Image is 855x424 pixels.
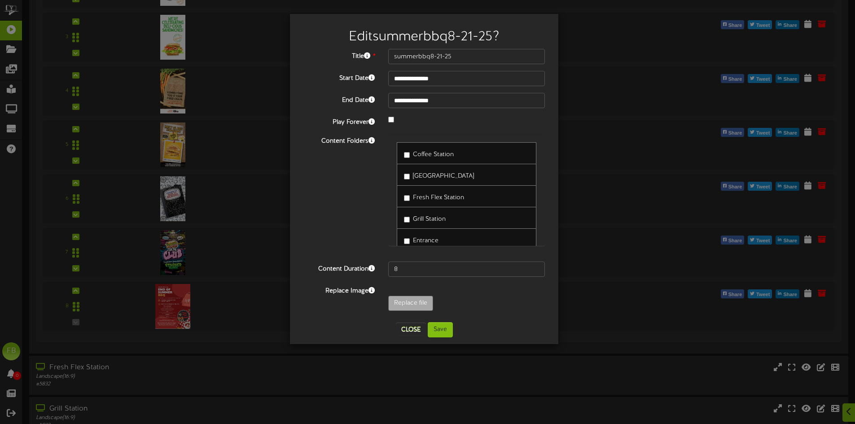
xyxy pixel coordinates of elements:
input: [GEOGRAPHIC_DATA] [404,174,410,179]
button: Save [428,322,453,337]
span: Fresh Flex Station [413,194,464,201]
label: Content Duration [297,262,381,274]
input: Coffee Station [404,152,410,158]
h2: Edit summerbbq8-21-25 ? [303,30,545,44]
label: Replace Image [297,284,381,296]
span: [GEOGRAPHIC_DATA] [413,173,474,179]
label: Content Folders [297,134,381,146]
input: Fresh Flex Station [404,195,410,201]
button: Close [396,323,426,337]
span: Coffee Station [413,151,454,158]
input: Title [388,49,545,64]
label: End Date [297,93,381,105]
span: Grill Station [413,216,446,223]
input: Grill Station [404,217,410,223]
input: Entrance [404,238,410,244]
label: Start Date [297,71,381,83]
span: Entrance [413,237,438,244]
label: Play Forever [297,115,381,127]
input: 15 [388,262,545,277]
label: Title [297,49,381,61]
